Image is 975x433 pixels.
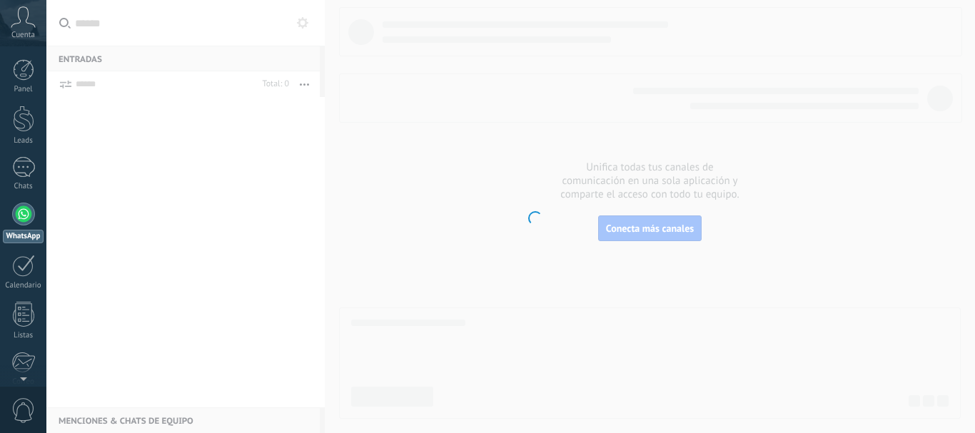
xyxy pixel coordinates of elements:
div: Panel [3,85,44,94]
div: Chats [3,182,44,191]
div: Listas [3,331,44,340]
span: Cuenta [11,31,35,40]
div: Leads [3,136,44,146]
div: WhatsApp [3,230,44,243]
div: Calendario [3,281,44,290]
